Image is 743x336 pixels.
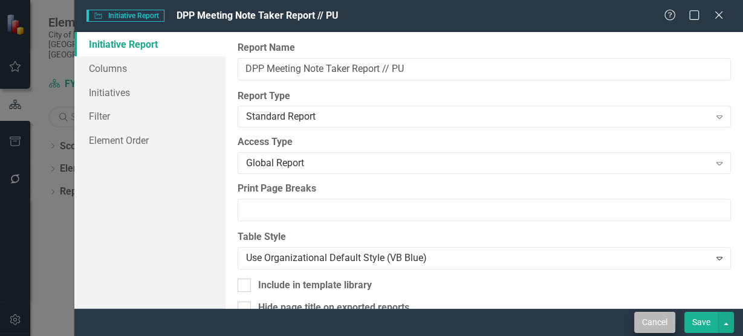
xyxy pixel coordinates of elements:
div: Hide page title on exported reports [258,301,409,315]
span: DPP Meeting Note Taker Report // PU [177,10,339,21]
span: Initiative Report [86,10,164,22]
label: Access Type [238,135,731,149]
label: Report Name [238,41,731,55]
a: Initiative Report [74,32,225,56]
label: Report Type [238,89,731,103]
input: Report Name [238,58,731,80]
a: Initiatives [74,80,225,105]
a: Element Order [74,128,225,152]
div: Global Report [246,157,710,170]
a: Filter [74,104,225,128]
a: Columns [74,56,225,80]
label: Print Page Breaks [238,182,731,196]
label: Table Style [238,230,731,244]
div: Standard Report [246,110,710,124]
button: Cancel [634,312,675,333]
button: Save [684,312,718,333]
div: Include in template library [258,279,372,292]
